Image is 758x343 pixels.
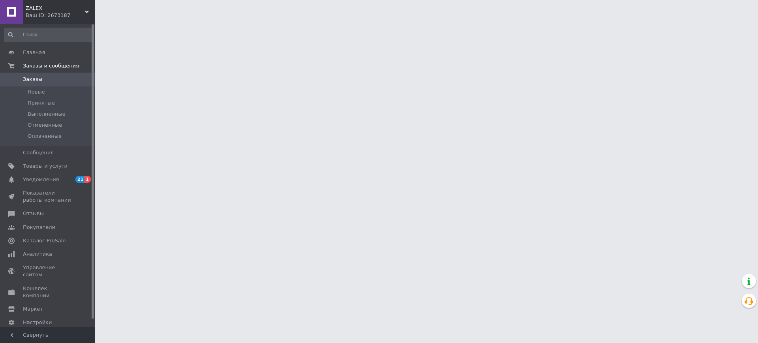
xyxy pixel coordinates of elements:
[28,122,62,129] span: Отмененные
[23,62,79,69] span: Заказы и сообщения
[23,210,44,217] span: Отзывы
[26,5,85,12] span: ZALEX
[23,251,52,258] span: Аналитика
[23,285,73,299] span: Кошелек компании
[23,49,45,56] span: Главная
[23,306,43,313] span: Маркет
[23,224,55,231] span: Покупатели
[4,28,93,42] input: Поиск
[84,176,91,183] span: 1
[23,237,66,244] span: Каталог ProSale
[23,176,59,183] span: Уведомления
[23,163,68,170] span: Товары и услуги
[26,12,95,19] div: Ваш ID: 2673187
[23,76,42,83] span: Заказы
[23,264,73,278] span: Управление сайтом
[75,176,84,183] span: 21
[28,133,62,140] span: Оплаченные
[23,319,52,326] span: Настройки
[28,88,45,96] span: Новые
[23,149,54,156] span: Сообщения
[23,189,73,204] span: Показатели работы компании
[28,99,55,107] span: Принятые
[28,111,66,118] span: Выполненные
